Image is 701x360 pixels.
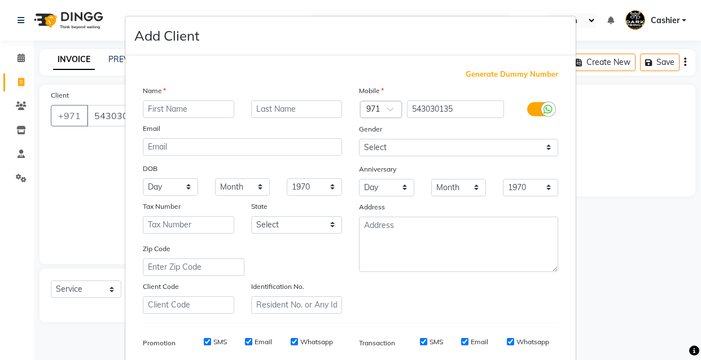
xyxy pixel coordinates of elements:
label: Whatsapp [300,337,333,347]
label: Anniversary [359,164,396,174]
label: Address [359,202,385,212]
label: Promotion [143,338,176,348]
h4: Add Client [134,25,199,46]
input: Last Name [251,100,343,118]
input: Tax Number [143,216,234,234]
input: Client Code [143,296,234,314]
label: Gender [359,124,382,134]
input: Mobile [407,100,505,118]
label: Transaction [359,338,395,348]
label: Zip Code [143,244,170,254]
input: First Name [143,100,234,118]
label: Client Code [143,282,179,292]
input: Email [143,138,342,156]
label: Whatsapp [516,337,549,347]
span: Generate Dummy Number [466,69,558,80]
input: Enter Zip Code [143,258,244,276]
label: Name [143,86,166,96]
label: DOB [143,164,157,174]
input: Resident No. or Any Id [251,296,343,314]
label: State [251,201,268,212]
label: Email [255,337,272,347]
label: Mobile [359,86,384,96]
label: SMS [213,337,227,347]
label: Email [143,124,160,134]
label: Tax Number [143,201,181,212]
label: SMS [430,337,443,347]
label: Email [471,337,488,347]
label: Identification No. [251,282,304,292]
